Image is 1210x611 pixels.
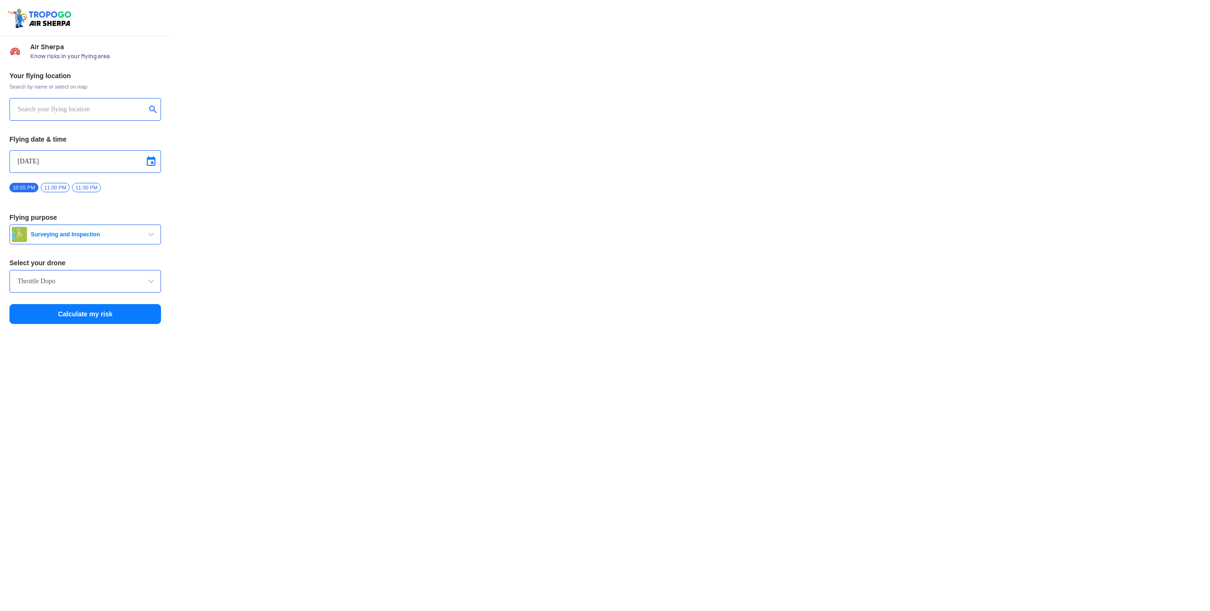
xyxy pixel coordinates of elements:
[30,53,161,60] span: Know risks in your flying area
[9,72,161,79] h3: Your flying location
[9,225,161,244] button: Surveying and Inspection
[9,304,161,324] button: Calculate my risk
[9,183,38,192] span: 10:55 PM
[30,43,161,51] span: Air Sherpa
[9,83,161,90] span: Search by name or select on map
[9,136,161,143] h3: Flying date & time
[41,183,70,192] span: 11:00 PM
[18,276,153,287] input: Search by name or Brand
[27,231,145,238] span: Surveying and Inspection
[12,227,27,242] img: survey.png
[7,7,74,29] img: ic_tgdronemaps.svg
[9,260,161,266] h3: Select your drone
[18,104,146,115] input: Search your flying location
[72,183,101,192] span: 11:30 PM
[18,156,153,167] input: Select Date
[9,45,21,57] img: Risk Scores
[9,214,161,221] h3: Flying purpose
